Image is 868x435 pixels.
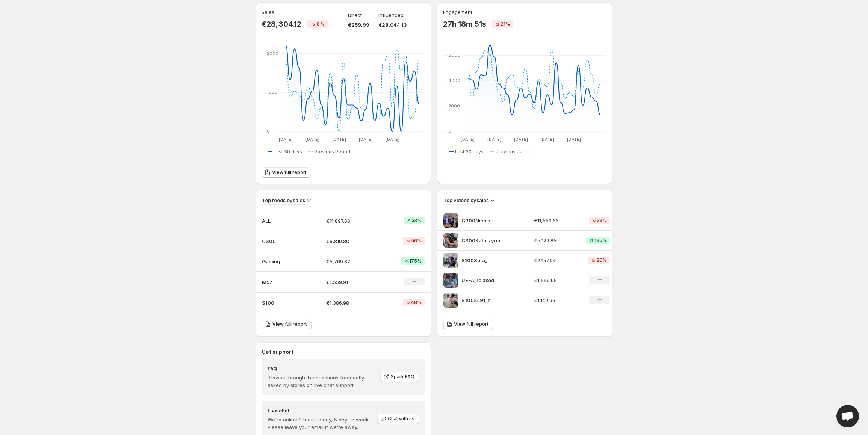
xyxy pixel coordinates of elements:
text: [DATE] [305,137,319,142]
p: €11,897.66 [326,217,378,225]
text: [DATE] [386,137,399,142]
span: Last 30 days [455,149,484,155]
p: ALL [262,217,299,225]
span: 21% [501,21,510,27]
text: [DATE] [359,137,373,142]
text: [DATE] [332,137,346,142]
span: 185% [594,237,607,243]
a: Open chat [836,405,859,427]
text: 0 [267,128,270,134]
h4: Live chat [268,407,377,414]
img: C300Katarzyna [443,233,458,248]
a: View full report [262,167,311,178]
span: 26% [596,257,607,263]
p: S100 [262,299,299,307]
p: €6,819.80 [326,237,378,245]
span: Chat with us [388,416,414,422]
a: View full report [443,319,493,329]
span: 48% [411,299,422,305]
span: View full report [454,321,488,327]
text: [DATE] [279,137,293,142]
img: S1005491_n [443,293,458,308]
p: €1,386.98 [326,299,378,307]
span: View full report [272,169,307,175]
p: €1,149.96 [534,296,578,304]
a: Spark FAQ [380,372,419,382]
p: €5,129.85 [534,237,578,244]
text: [DATE] [487,137,501,142]
text: [DATE] [540,137,554,142]
text: 6000 [448,53,460,58]
p: €5,769.82 [326,258,378,265]
p: C300 [262,237,299,245]
h3: Top feeds by sales [262,196,305,204]
p: C300Nicola [461,217,518,224]
p: S1005491_n [461,296,518,304]
button: Chat with us [377,414,419,424]
text: [DATE] [461,137,475,142]
h3: Top videos by sales [443,196,489,204]
text: 4000 [448,78,460,83]
text: 0 [448,128,451,134]
h3: Sales [262,8,274,16]
span: 175% [409,258,422,264]
span: Spark FAQ [391,374,414,380]
p: We're online 8 hours a day, 5 days a week. Please leave your email if we're away. [268,416,377,431]
text: 2000 [267,51,278,56]
p: €1,559.91 [326,278,378,286]
p: C300Katarzyna [461,237,518,244]
p: Influenced [378,11,404,19]
p: €259.99 [348,21,369,29]
span: Previous Period [496,149,532,155]
a: View full report [262,319,312,329]
p: €1,549.95 [534,276,578,284]
p: Browse through the questions frequently asked by stores on live chat support. [268,374,375,389]
span: View full report [272,321,307,327]
span: Previous Period [314,149,350,155]
span: 8% [317,21,324,27]
p: UEFA_relaxed [461,276,518,284]
text: [DATE] [567,137,581,142]
span: 33% [597,217,607,224]
p: €2,157.94 [534,257,578,264]
p: €28,044.13 [378,21,407,29]
h3: Engagement [443,8,472,16]
p: 27h 18m 51s [443,20,486,29]
p: €11,559.66 [534,217,578,224]
p: Direct [348,11,362,19]
h3: Get support [262,348,293,356]
img: S100Sara_ [443,253,458,268]
p: €28,304.12 [262,20,301,29]
span: 56% [411,238,422,244]
text: 1000 [267,89,277,95]
p: M57 [262,278,299,286]
p: S100Sara_ [461,257,518,264]
p: Gaming [262,258,299,265]
h4: FAQ [268,365,375,372]
text: [DATE] [514,137,528,142]
span: 33% [412,217,422,224]
span: Last 30 days [274,149,302,155]
img: C300Nicola [443,213,458,228]
img: UEFA_relaxed [443,273,458,288]
text: 2000 [448,103,460,109]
